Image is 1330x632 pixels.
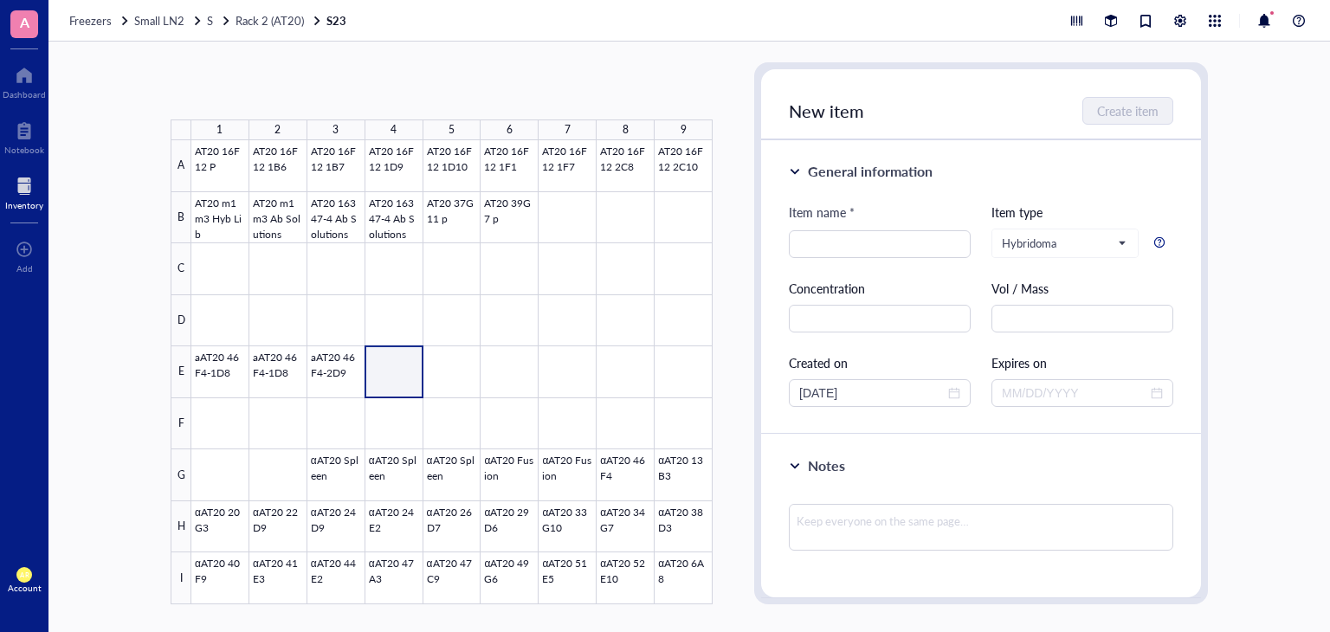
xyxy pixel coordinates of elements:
span: Freezers [69,12,112,29]
div: G [171,449,191,501]
div: Expires on [991,353,1173,372]
div: Inventory [5,200,43,210]
a: Small LN2 [134,13,203,29]
input: MM/DD/YYYY [799,384,945,403]
div: C [171,243,191,295]
span: A [20,11,29,33]
a: SRack 2 (AT20) [207,13,323,29]
div: 3 [332,119,339,140]
div: General information [808,161,933,182]
div: 1 [216,119,223,140]
div: 7 [565,119,571,140]
div: Notes [808,455,845,476]
div: I [171,552,191,604]
div: B [171,192,191,244]
div: F [171,398,191,450]
span: AR [20,571,29,578]
button: Create item [1082,97,1173,125]
div: A [171,140,191,192]
div: 2 [274,119,281,140]
div: Item name [789,203,855,222]
div: Dashboard [3,89,46,100]
div: Notebook [4,145,44,155]
div: E [171,346,191,398]
div: Concentration [789,279,971,298]
div: 6 [507,119,513,140]
div: Item type [991,203,1173,222]
span: Rack 2 (AT20) [236,12,304,29]
a: Inventory [5,172,43,210]
div: Add [16,263,33,274]
input: MM/DD/YYYY [1002,384,1147,403]
div: 5 [449,119,455,140]
div: Vol / Mass [991,279,1173,298]
a: S23 [326,13,350,29]
div: 8 [623,119,629,140]
a: Notebook [4,117,44,155]
a: Freezers [69,13,131,29]
span: S [207,12,213,29]
div: Account [8,583,42,593]
div: D [171,295,191,347]
div: 4 [391,119,397,140]
div: Created on [789,353,971,372]
span: Hybridoma [1002,235,1125,251]
div: H [171,501,191,553]
a: Dashboard [3,61,46,100]
span: New item [789,99,864,123]
div: 9 [681,119,687,140]
span: Small LN2 [134,12,184,29]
